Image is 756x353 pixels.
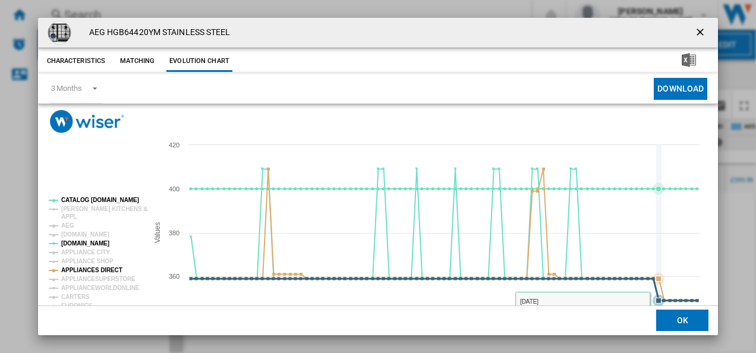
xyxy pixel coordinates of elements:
[169,229,179,237] tspan: 380
[169,141,179,149] tspan: 420
[44,51,109,72] button: Characteristics
[61,276,136,282] tspan: APPLIANCESUPERSTORE
[48,21,71,45] img: aeg_hgb64420ym_363882_34-0100-0296.png
[656,310,708,332] button: OK
[61,258,114,264] tspan: APPLIANCE SHOP
[83,27,231,39] h4: AEG HGB64420YM STAINLESS STEEL
[166,51,232,72] button: Evolution chart
[38,18,719,336] md-dialog: Product popup
[689,21,713,45] button: getI18NText('BUTTONS.CLOSE_DIALOG')
[61,240,109,247] tspan: [DOMAIN_NAME]
[61,267,122,273] tspan: APPLIANCES DIRECT
[61,285,140,291] tspan: APPLIANCEWORLDONLINE
[61,294,90,300] tspan: CARTERS
[111,51,163,72] button: Matching
[694,26,708,40] ng-md-icon: getI18NText('BUTTONS.CLOSE_DIALOG')
[61,249,110,256] tspan: APPLIANCE CITY
[61,206,147,212] tspan: [PERSON_NAME] KITCHENS &
[50,110,124,133] img: logo_wiser_300x94.png
[169,185,179,193] tspan: 400
[61,222,74,229] tspan: AEG
[169,273,179,280] tspan: 360
[61,213,77,220] tspan: APPL
[61,197,139,203] tspan: CATALOG [DOMAIN_NAME]
[61,231,109,238] tspan: [DOMAIN_NAME]
[153,222,161,243] tspan: Values
[682,53,696,67] img: excel-24x24.png
[51,84,82,93] div: 3 Months
[663,51,715,72] button: Download in Excel
[654,78,707,100] button: Download
[61,302,92,309] tspan: EURONICS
